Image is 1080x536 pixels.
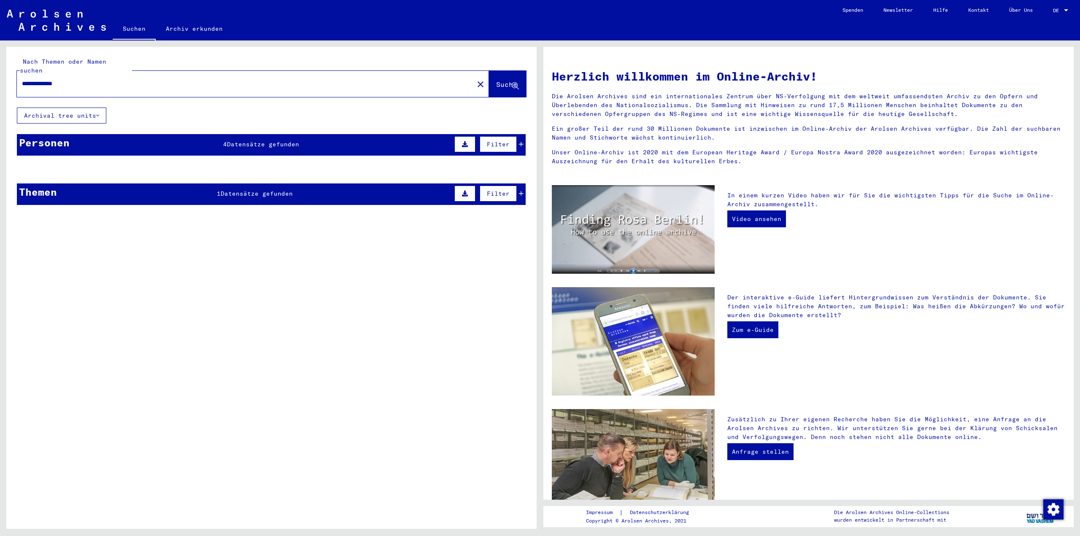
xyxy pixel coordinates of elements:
p: Die Arolsen Archives Online-Collections [834,509,949,516]
span: Filter [487,140,510,148]
span: Suche [496,80,517,89]
button: Filter [480,136,517,152]
span: Datensätze gefunden [227,140,299,148]
div: Personen [19,135,70,150]
h1: Herzlich willkommen im Online-Archiv! [552,67,1065,85]
p: Unser Online-Archiv ist 2020 mit dem European Heritage Award / Europa Nostra Award 2020 ausgezeic... [552,148,1065,166]
a: Archiv erkunden [156,19,233,39]
p: wurden entwickelt in Partnerschaft mit [834,516,949,524]
a: Zum e-Guide [727,321,778,338]
mat-label: Nach Themen oder Namen suchen [20,58,106,74]
img: yv_logo.png [1025,506,1056,527]
button: Suche [489,71,526,97]
span: DE [1053,8,1062,13]
p: Copyright © Arolsen Archives, 2021 [586,517,699,525]
button: Archival tree units [17,108,106,124]
button: Clear [472,75,489,92]
div: Zustimmung ändern [1043,499,1063,519]
p: Die Arolsen Archives sind ein internationales Zentrum über NS-Verfolgung mit dem weltweit umfasse... [552,92,1065,119]
img: eguide.jpg [552,287,715,396]
img: Zustimmung ändern [1043,499,1064,520]
span: Filter [487,190,510,197]
img: inquiries.jpg [552,409,715,518]
p: Zusätzlich zu Ihrer eigenen Recherche haben Sie die Möglichkeit, eine Anfrage an die Arolsen Arch... [727,415,1065,442]
p: Ein großer Teil der rund 30 Millionen Dokumente ist inzwischen im Online-Archiv der Arolsen Archi... [552,124,1065,142]
button: Filter [480,186,517,202]
div: | [586,508,699,517]
a: Anfrage stellen [727,443,794,460]
mat-icon: close [475,79,486,89]
img: video.jpg [552,185,715,274]
a: Datenschutzerklärung [623,508,699,517]
span: 4 [223,140,227,148]
p: In einem kurzen Video haben wir für Sie die wichtigsten Tipps für die Suche im Online-Archiv zusa... [727,191,1065,209]
a: Impressum [586,508,619,517]
img: Arolsen_neg.svg [7,10,106,31]
a: Video ansehen [727,210,786,227]
a: Suchen [113,19,156,40]
p: Der interaktive e-Guide liefert Hintergrundwissen zum Verständnis der Dokumente. Sie finden viele... [727,293,1065,320]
